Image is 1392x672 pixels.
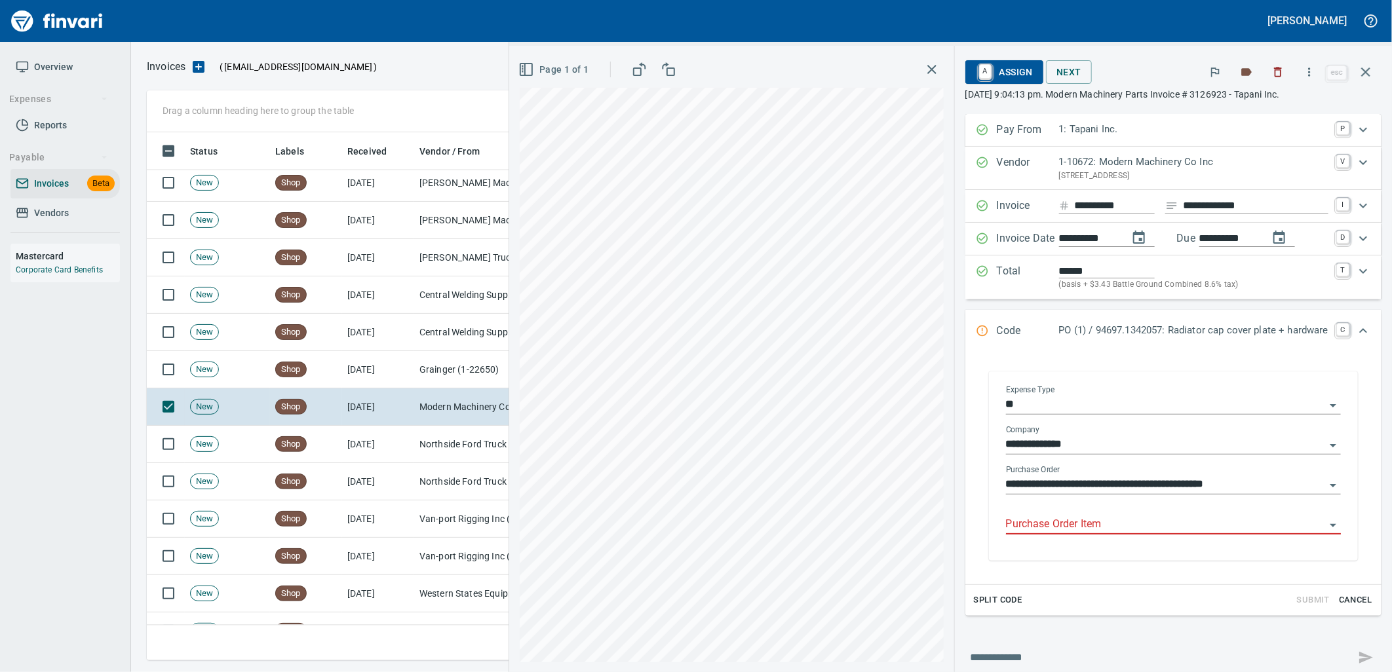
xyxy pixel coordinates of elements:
span: Shop [276,289,306,301]
svg: Invoice description [1165,199,1178,212]
a: D [1336,231,1349,244]
button: Expenses [4,87,113,111]
p: Total [997,263,1059,291]
span: Shop [276,438,306,451]
span: [EMAIL_ADDRESS][DOMAIN_NAME] [223,60,374,73]
span: Expenses [9,91,108,107]
p: ( ) [212,60,377,73]
span: Shop [276,252,306,264]
button: Open [1324,436,1342,455]
span: Status [190,143,218,159]
label: Purchase Order [1006,466,1060,474]
td: [PERSON_NAME] Truck Centers, Inc. (1-29522) [414,239,545,276]
td: Van-port Rigging Inc (1-11072) [414,500,545,538]
td: [DATE] [342,314,414,351]
span: Overview [34,59,73,75]
button: Cancel [1334,590,1376,610]
span: Vendors [34,205,69,221]
td: Modern Machinery Co Inc (1-10672) [414,388,545,426]
a: V [1336,155,1349,168]
td: [PERSON_NAME] Machinery Inc (1-10774) [414,202,545,239]
span: Reports [34,117,67,134]
button: Next [1046,60,1092,84]
p: 1-10672: Modern Machinery Co Inc [1059,155,1328,170]
button: More [1295,58,1324,86]
td: [DATE] [342,276,414,314]
div: Expand [965,190,1382,223]
span: Labels [275,143,304,159]
p: Vendor [997,155,1059,182]
a: T [1336,263,1349,276]
span: Shop [276,476,306,488]
span: Payable [9,149,108,166]
span: New [191,177,218,189]
button: [PERSON_NAME] [1265,10,1350,31]
p: PO (1) / 94697.1342057: Radiator cap cover plate + hardware [1059,323,1328,338]
span: Next [1056,64,1081,81]
p: Invoice [997,198,1059,215]
span: Page 1 of 1 [521,62,589,78]
td: [DATE] [342,351,414,388]
span: New [191,438,218,451]
td: [DATE] [342,500,414,538]
label: Expense Type [1006,386,1054,394]
span: Shop [276,177,306,189]
button: Open [1324,476,1342,495]
td: Central Welding Supply Co., Inc (1-23924) [414,314,545,351]
button: Flag [1201,58,1229,86]
span: New [191,326,218,339]
a: A [979,64,992,79]
span: Received [347,143,387,159]
a: P [1336,122,1349,135]
div: Expand [965,147,1382,190]
td: [PERSON_NAME] Machinery Inc (1-10774) [414,164,545,202]
td: [DATE] [342,164,414,202]
td: [DATE] [342,612,414,650]
span: New [191,513,218,525]
td: [PERSON_NAME] Machinery Co (1-10794) [414,612,545,650]
p: Code [997,323,1059,340]
div: Expand [965,310,1382,353]
span: Shop [276,588,306,600]
a: esc [1327,65,1347,80]
button: change due date [1264,222,1295,253]
p: Drag a column heading here to group the table [163,104,355,117]
span: Shop [276,214,306,227]
button: Open [1324,516,1342,534]
p: [DATE] 9:04:13 pm. Modern Machinery Parts Invoice # 3126923 - Tapani Inc. [965,88,1382,101]
p: Pay From [997,122,1059,139]
a: Finvari [8,5,106,37]
div: Expand [965,353,1382,616]
p: Invoice Date [997,231,1059,248]
p: Due [1177,231,1239,246]
td: [DATE] [342,463,414,500]
button: Open [1324,396,1342,415]
a: I [1336,198,1349,211]
td: Northside Ford Truck Sales Inc (1-10715) [414,463,545,500]
td: Grainger (1-22650) [414,351,545,388]
td: Northside Ford Truck Sales Inc (1-10715) [414,426,545,463]
button: AAssign [965,60,1043,84]
td: [DATE] [342,575,414,612]
button: Split Code [971,590,1026,610]
nav: breadcrumb [147,59,185,75]
a: Corporate Card Benefits [16,265,103,274]
svg: Invoice number [1059,198,1070,214]
p: 1: Tapani Inc. [1059,122,1328,137]
div: Expand [965,255,1382,299]
td: [DATE] [342,388,414,426]
div: Expand [965,114,1382,147]
span: New [191,476,218,488]
td: Van-port Rigging Inc (1-11072) [414,538,545,575]
span: New [191,214,218,227]
span: New [191,289,218,301]
span: Invoices [34,176,69,192]
span: Shop [276,401,306,413]
td: [DATE] [342,202,414,239]
h6: Mastercard [16,249,120,263]
span: Beta [87,176,115,191]
span: Shop [276,550,306,563]
span: New [191,364,218,376]
span: Split Code [974,593,1022,608]
a: Vendors [10,198,120,228]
